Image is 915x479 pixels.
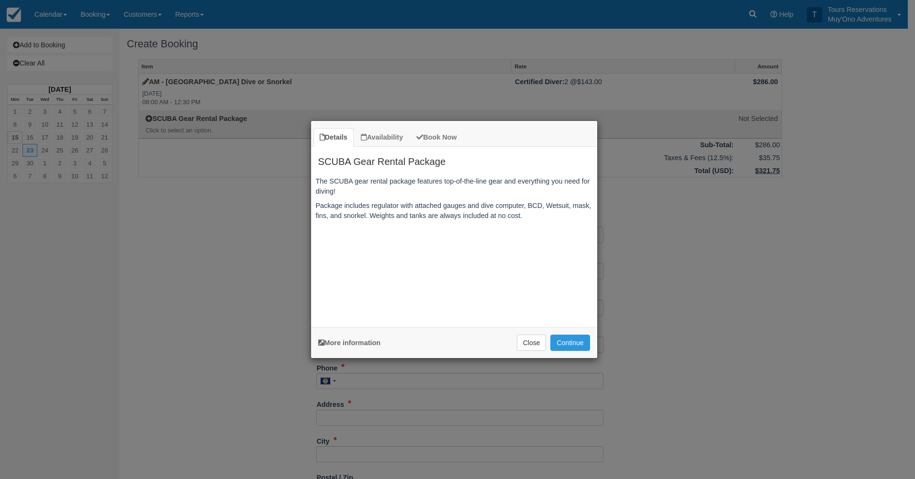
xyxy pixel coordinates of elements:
[311,147,597,172] h2: SCUBA Gear Rental Package
[316,176,592,196] p: The SCUBA gear rental package features top-of-the-line gear and everything you need for diving!
[318,339,381,347] a: More information
[517,335,547,351] button: Close
[355,128,409,147] a: Availability
[313,128,354,147] a: Details
[550,335,590,351] button: Continue
[311,147,597,322] div: Item Modal
[316,201,592,220] p: Package includes regulator with attached gauges and dive computer, BCD, Wetsuit, mask, fins, and ...
[410,128,463,147] a: Book Now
